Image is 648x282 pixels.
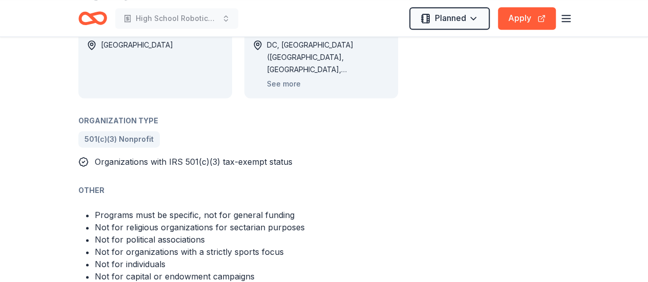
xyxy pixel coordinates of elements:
[267,78,301,90] button: See more
[78,115,398,127] div: Organization Type
[78,184,398,197] div: Other
[498,7,556,30] button: Apply
[136,12,218,25] span: High School Robotics Club
[85,133,154,145] span: 501(c)(3) Nonprofit
[435,11,466,25] span: Planned
[267,39,390,76] div: DC, [GEOGRAPHIC_DATA] ([GEOGRAPHIC_DATA], [GEOGRAPHIC_DATA], [GEOGRAPHIC_DATA], [GEOGRAPHIC_DATA]...
[95,209,398,221] li: Programs must be specific, not for general funding
[78,131,160,147] a: 501(c)(3) Nonprofit
[95,221,398,233] li: Not for religious organizations for sectarian purposes
[78,6,107,30] a: Home
[95,246,398,258] li: Not for organizations with a strictly sports focus
[95,258,398,270] li: Not for individuals
[101,39,173,90] div: [GEOGRAPHIC_DATA]
[95,233,398,246] li: Not for political associations
[95,157,292,167] span: Organizations with IRS 501(c)(3) tax-exempt status
[115,8,238,29] button: High School Robotics Club
[409,7,490,30] button: Planned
